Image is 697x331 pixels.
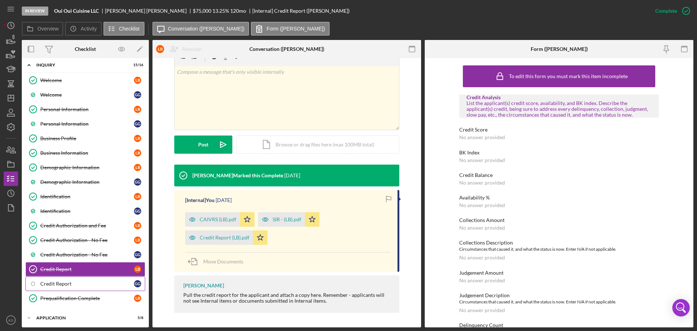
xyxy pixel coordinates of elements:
[105,8,193,14] div: [PERSON_NAME] [PERSON_NAME]
[200,235,249,241] div: Credit Report (LB).pdf
[258,212,319,227] button: SIR - (LB).pdf
[168,26,245,32] label: Conversation ([PERSON_NAME])
[134,77,141,84] div: L B
[183,283,224,288] div: [PERSON_NAME]
[182,42,202,56] div: Reassign
[8,318,13,322] text: KD
[459,195,659,201] div: Availability %
[134,207,141,215] div: G G
[459,225,505,231] div: No answer provided
[25,146,145,160] a: Business InformationLB
[130,63,143,67] div: 15 / 16
[134,91,141,98] div: G G
[36,63,125,67] div: Inquiry
[134,135,141,142] div: L B
[466,94,652,100] div: Credit Analysis
[22,22,63,36] button: Overview
[40,237,134,243] div: Credit Authorization - No Fee
[25,117,145,131] a: Personal InformationGG
[459,307,505,313] div: No answer provided
[36,316,125,320] div: Application
[4,313,18,327] button: KD
[183,292,392,304] div: Pull the credit report for the applicant and attach a copy here. Remember - applicants will not s...
[134,280,141,287] div: G G
[134,106,141,113] div: L B
[198,136,208,154] div: Post
[25,291,145,306] a: Prequalification CompleteLB
[25,73,145,88] a: WelcomeLB
[203,258,243,265] span: Move Documents
[212,8,229,14] div: 13.25 %
[200,217,236,222] div: CAIVRS (LB).pdf
[25,276,145,291] a: Credit ReportGG
[40,77,134,83] div: Welcome
[266,26,325,32] label: Form ([PERSON_NAME])
[192,173,283,178] div: [PERSON_NAME] Marked this Complete
[459,150,659,156] div: BK Index
[459,292,659,298] div: Judgement Decription
[40,266,134,272] div: Credit Report
[134,251,141,258] div: G G
[40,121,134,127] div: Personal Information
[185,253,250,271] button: Move Documents
[40,252,134,258] div: Credit Authorization - No Fee
[134,149,141,157] div: L B
[459,255,505,261] div: No answer provided
[216,197,232,203] time: 2025-10-07 19:35
[22,7,48,16] div: In Review
[251,22,330,36] button: Form ([PERSON_NAME])
[40,194,134,199] div: Identification
[134,120,141,128] div: G G
[25,102,145,117] a: Personal InformationLB
[40,136,134,141] div: Business Profile
[119,26,140,32] label: Checklist
[40,150,134,156] div: Business Information
[40,106,134,112] div: Personal Information
[459,134,505,140] div: No answer provided
[273,217,301,222] div: SIR - (LB).pdf
[459,202,505,208] div: No answer provided
[134,295,141,302] div: L B
[459,127,659,133] div: Credit Score
[40,165,134,170] div: Demographic Information
[25,131,145,146] a: Business ProfileLB
[249,46,324,52] div: Conversation ([PERSON_NAME])
[531,46,588,52] div: Form ([PERSON_NAME])
[40,223,134,229] div: Credit Authorization and Fee
[185,230,268,245] button: Credit Report (LB).pdf
[25,247,145,262] a: Credit Authorization - No FeeGG
[25,189,145,204] a: IdentificationLB
[459,270,659,276] div: Judgement Amount
[156,45,164,53] div: L B
[25,218,145,233] a: Credit Authorization and FeeLB
[134,164,141,171] div: L B
[230,8,246,14] div: 120 mo
[54,8,99,14] b: Oui Oui Cuisine LLC
[134,178,141,186] div: G G
[25,160,145,175] a: Demographic InformationLB
[40,179,134,185] div: Demographic Information
[284,173,300,178] time: 2025-10-07 21:03
[134,237,141,244] div: L B
[37,26,58,32] label: Overview
[459,322,659,328] div: Delinquency Count
[152,42,209,56] button: LBReassign
[75,46,96,52] div: Checklist
[81,26,97,32] label: Activity
[40,208,134,214] div: Identification
[459,180,505,186] div: No answer provided
[459,157,505,163] div: No answer provided
[134,266,141,273] div: L B
[25,204,145,218] a: IdentificationGG
[252,8,350,14] div: [Internal] Credit Report ([PERSON_NAME])
[459,172,659,178] div: Credit Balance
[25,233,145,247] a: Credit Authorization - No FeeLB
[25,262,145,276] a: Credit ReportLB
[25,88,145,102] a: WelcomeGG
[103,22,144,36] button: Checklist
[134,193,141,200] div: L B
[40,92,134,98] div: Welcome
[193,8,211,14] span: $75,000
[459,240,659,246] div: Collections Description
[672,299,690,316] div: Open Intercom Messenger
